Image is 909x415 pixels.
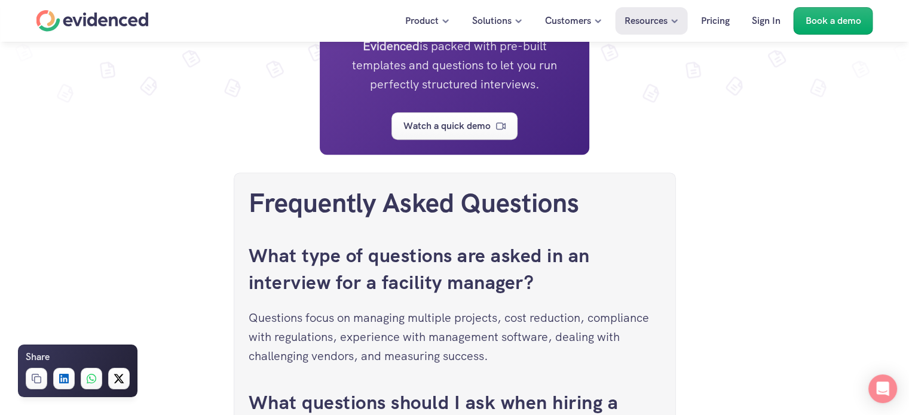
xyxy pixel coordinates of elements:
[752,13,781,29] p: Sign In
[868,374,897,403] div: Open Intercom Messenger
[249,242,661,296] h3: What type of questions are asked in an interview for a facility manager?
[625,13,668,29] p: Resources
[405,13,439,29] p: Product
[692,7,739,35] a: Pricing
[701,13,730,29] p: Pricing
[806,13,861,29] p: Book a demo
[794,7,873,35] a: Book a demo
[391,112,518,140] a: Watch a quick demo
[403,118,491,134] p: Watch a quick demo
[743,7,789,35] a: Sign In
[545,13,591,29] p: Customers
[249,187,661,219] h2: Frequently Asked Questions
[36,10,149,32] a: Home
[249,308,661,365] p: Questions focus on managing multiple projects, cost reduction, compliance with regulations, exper...
[26,349,50,365] h6: Share
[472,13,512,29] p: Solutions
